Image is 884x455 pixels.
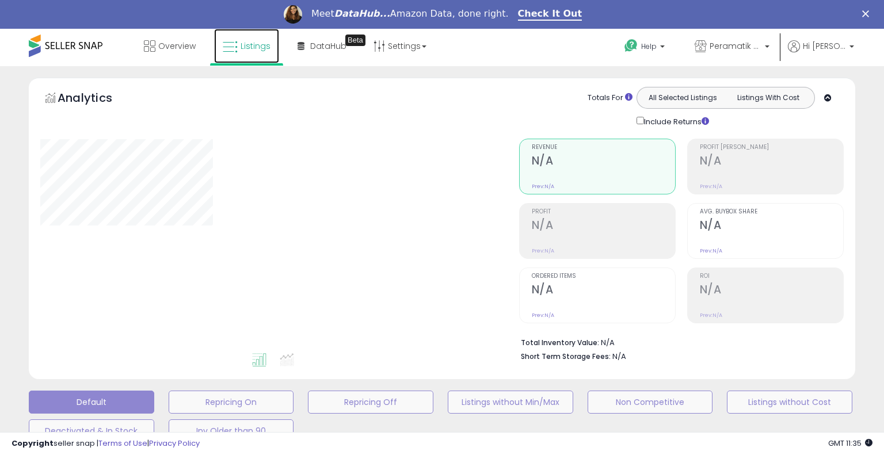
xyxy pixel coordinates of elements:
span: Profit [PERSON_NAME] [700,144,843,151]
span: Overview [158,40,196,52]
small: Prev: N/A [532,183,554,190]
span: Profit [532,209,675,215]
small: Prev: N/A [700,183,722,190]
h5: Analytics [58,90,135,109]
span: 2025-09-13 11:35 GMT [828,438,872,449]
span: Help [641,41,657,51]
a: Settings [365,29,435,63]
button: Non Competitive [588,391,713,414]
i: DataHub... [334,8,390,19]
span: Listings [241,40,270,52]
small: Prev: N/A [532,247,554,254]
img: Profile image for Georgie [284,5,302,24]
i: Get Help [624,39,638,53]
a: Privacy Policy [149,438,200,449]
span: Revenue [532,144,675,151]
h2: N/A [700,219,843,234]
button: Repricing Off [308,391,433,414]
span: DataHub [310,40,346,52]
a: Terms of Use [98,438,147,449]
h2: N/A [700,154,843,170]
div: Totals For [588,93,632,104]
button: Inv Older than 90 [169,419,294,442]
span: ROI [700,273,843,280]
span: Ordered Items [532,273,675,280]
h2: N/A [532,219,675,234]
button: Repricing On [169,391,294,414]
small: Prev: N/A [700,312,722,319]
a: Check It Out [518,8,582,21]
li: N/A [521,335,835,349]
span: Hi [PERSON_NAME] [803,40,846,52]
div: Include Returns [628,114,723,128]
button: Listings without Cost [727,391,852,414]
div: Meet Amazon Data, done right. [311,8,509,20]
small: Prev: N/A [700,247,722,254]
h2: N/A [532,154,675,170]
button: Deactivated & In Stock [29,419,154,442]
div: Close [862,10,874,17]
small: Prev: N/A [532,312,554,319]
div: seller snap | | [12,438,200,449]
button: All Selected Listings [640,90,726,105]
h2: N/A [532,283,675,299]
a: Help [615,30,676,66]
span: Avg. Buybox Share [700,209,843,215]
button: Default [29,391,154,414]
a: Overview [135,29,204,63]
span: N/A [612,351,626,362]
b: Total Inventory Value: [521,338,599,347]
button: Listings without Min/Max [448,391,573,414]
strong: Copyright [12,438,54,449]
div: Tooltip anchor [345,35,365,46]
h2: N/A [700,283,843,299]
a: Peramatik Goods Ltd US [686,29,778,66]
button: Listings With Cost [725,90,811,105]
a: DataHub [289,29,355,63]
a: Listings [214,29,279,63]
b: Short Term Storage Fees: [521,351,611,361]
span: Peramatik Goods Ltd US [710,40,761,52]
a: Hi [PERSON_NAME] [788,40,854,66]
